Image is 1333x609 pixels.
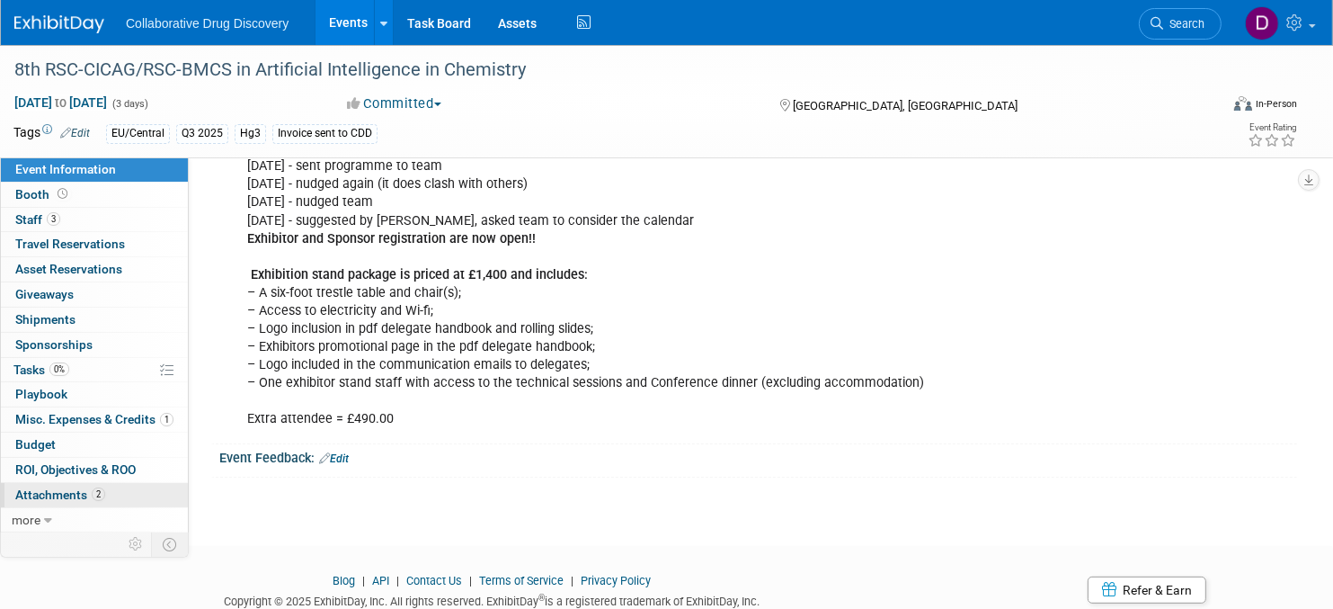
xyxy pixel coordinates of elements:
[15,237,125,251] span: Travel Reservations
[52,95,69,110] span: to
[1088,577,1206,604] a: Refer & Earn
[176,124,228,143] div: Q3 2025
[235,124,266,143] div: Hg3
[1,208,188,232] a: Staff3
[1248,123,1296,132] div: Event Rating
[1,157,188,182] a: Event Information
[342,94,449,113] button: Committed
[1,508,188,533] a: more
[1,407,188,432] a: Misc. Expenses & Credits1
[1234,96,1252,111] img: Format-Inperson.png
[15,488,105,502] span: Attachments
[15,337,93,352] span: Sponsorships
[120,533,152,556] td: Personalize Event Tab Strip
[247,231,536,246] b: Exhibitor and Sponsor registration are now open!!
[272,124,378,143] div: Invoice sent to CDD
[49,363,69,376] span: 0%
[581,574,651,587] a: Privacy Policy
[358,574,369,587] span: |
[372,574,389,587] a: API
[8,54,1188,86] div: 8th RSC-CICAG/RSC-BMCS in Artificial Intelligence in Chemistry
[1,358,188,382] a: Tasks0%
[15,212,60,227] span: Staff
[1255,97,1297,111] div: In-Person
[1,308,188,332] a: Shipments
[15,437,56,452] span: Budget
[13,363,69,377] span: Tasks
[566,574,578,587] span: |
[15,462,136,477] span: ROI, Objectives & ROO
[1,333,188,357] a: Sponsorships
[15,287,74,301] span: Giveaways
[538,593,545,603] sup: ®
[15,162,116,176] span: Event Information
[794,99,1018,112] span: [GEOGRAPHIC_DATA], [GEOGRAPHIC_DATA]
[54,187,71,201] span: Booth not reserved yet
[15,312,76,327] span: Shipments
[319,452,349,465] a: Edit
[47,212,60,226] span: 3
[1,458,188,482] a: ROI, Objectives & ROO
[1,433,188,457] a: Budget
[160,413,173,426] span: 1
[1163,17,1204,31] span: Search
[1,183,188,207] a: Booth
[1,382,188,407] a: Playbook
[1139,8,1222,40] a: Search
[1245,6,1279,40] img: Daniel Castro
[1,282,188,307] a: Giveaways
[235,112,1090,437] div: [DATE] - asked [PERSON_NAME] again to help [DATE] - AB registered DT but now can't book the rest,...
[13,123,90,144] td: Tags
[111,98,148,110] span: (3 days)
[106,124,170,143] div: EU/Central
[92,488,105,501] span: 2
[15,187,71,202] span: Booth
[15,387,67,401] span: Playbook
[15,262,122,276] span: Asset Reservations
[60,127,90,139] a: Edit
[465,574,476,587] span: |
[479,574,564,587] a: Terms of Service
[14,15,104,33] img: ExhibitDay
[12,513,40,527] span: more
[1106,94,1297,121] div: Event Format
[251,267,588,282] b: Exhibition stand package is priced at £1,400 and includes:
[392,574,404,587] span: |
[219,444,1297,468] div: Event Feedback:
[1,483,188,507] a: Attachments2
[126,16,289,31] span: Collaborative Drug Discovery
[1,232,188,256] a: Travel Reservations
[152,533,189,556] td: Toggle Event Tabs
[1,257,188,282] a: Asset Reservations
[15,412,173,426] span: Misc. Expenses & Credits
[13,94,108,111] span: [DATE] [DATE]
[406,574,462,587] a: Contact Us
[333,574,355,587] a: Blog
